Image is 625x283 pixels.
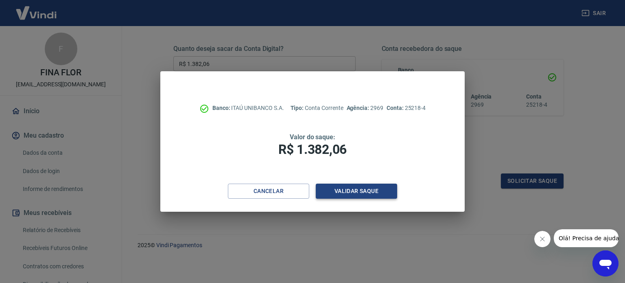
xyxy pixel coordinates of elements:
[228,184,309,199] button: Cancelar
[290,133,335,141] span: Valor do saque:
[347,104,383,112] p: 2969
[554,229,618,247] iframe: Mensagem da empresa
[347,105,371,111] span: Agência:
[278,142,347,157] span: R$ 1.382,06
[212,104,284,112] p: ITAÚ UNIBANCO S.A.
[534,231,551,247] iframe: Fechar mensagem
[212,105,232,111] span: Banco:
[387,105,405,111] span: Conta:
[291,105,305,111] span: Tipo:
[387,104,426,112] p: 25218-4
[592,250,618,276] iframe: Botão para abrir a janela de mensagens
[316,184,397,199] button: Validar saque
[5,6,68,12] span: Olá! Precisa de ajuda?
[291,104,343,112] p: Conta Corrente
